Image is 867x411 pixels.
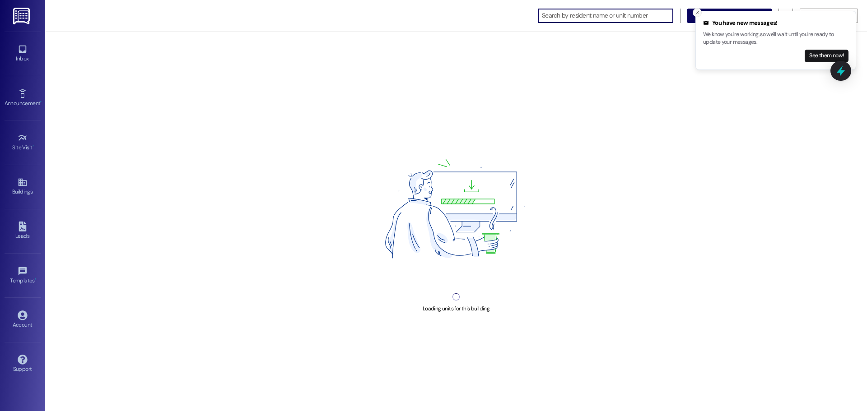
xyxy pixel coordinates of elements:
a: Buildings [5,175,41,199]
button: Close toast [693,8,702,17]
button: See them now! [805,50,848,62]
div: You have new messages! [703,18,848,28]
span: • [40,99,42,105]
button: Text All Apartments [687,9,772,23]
a: Templates • [5,263,41,288]
span: • [35,276,36,282]
a: Support [5,352,41,376]
a: Inbox [5,42,41,66]
a: Account [5,308,41,332]
input: Search by resident name or unit number [542,9,673,22]
img: ResiDesk Logo [13,8,32,24]
a: Leads [5,219,41,243]
span: • [33,143,34,149]
p: We know you're working, so we'll wait until you're ready to update your messages. [703,31,848,46]
a: Site Visit • [5,130,41,155]
div: Loading units for this building [423,304,489,314]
